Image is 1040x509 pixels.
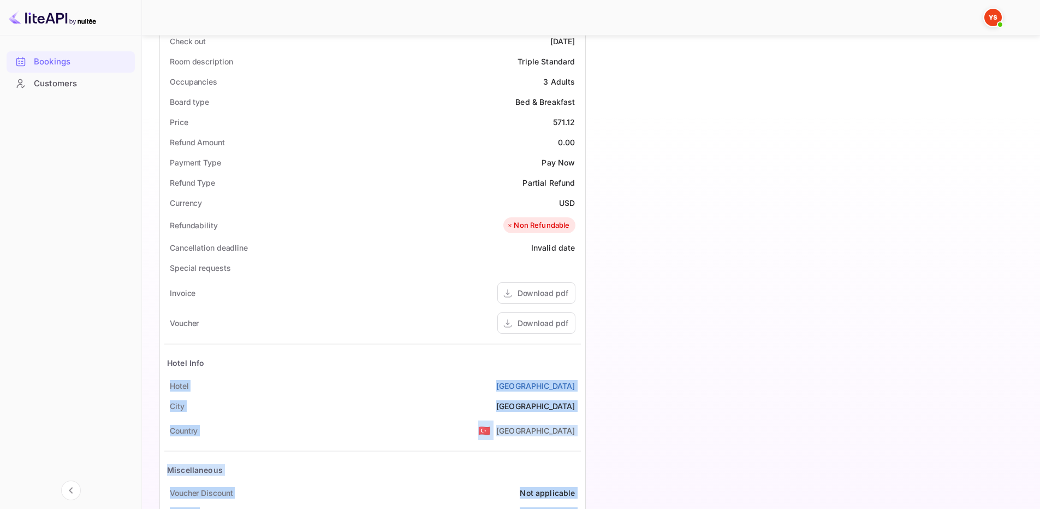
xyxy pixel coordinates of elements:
div: Price [170,116,188,128]
div: 571.12 [553,116,575,128]
div: Hotel [170,380,189,392]
div: [GEOGRAPHIC_DATA] [496,400,575,412]
div: Voucher [170,317,199,329]
div: Refundability [170,220,218,231]
div: Board type [170,96,209,108]
div: Check out [170,35,206,47]
button: Collapse navigation [61,481,81,500]
a: [GEOGRAPHIC_DATA] [496,380,575,392]
div: Payment Type [170,157,221,168]
a: Bookings [7,51,135,72]
img: LiteAPI logo [9,9,96,26]
div: Bookings [34,56,129,68]
div: 0.00 [558,137,575,148]
div: Invoice [170,287,195,299]
div: Customers [7,73,135,94]
a: Customers [7,73,135,93]
div: Triple Standard [518,56,575,67]
div: Special requests [170,262,230,274]
div: Partial Refund [522,177,575,188]
div: Country [170,425,198,436]
img: Yandex Support [984,9,1002,26]
div: Download pdf [518,317,568,329]
div: Miscellaneous [167,464,223,476]
div: Refund Amount [170,137,225,148]
div: Hotel Info [167,357,205,369]
div: Non Refundable [506,220,569,231]
div: USD [559,197,575,209]
div: Download pdf [518,287,568,299]
div: Bookings [7,51,135,73]
div: Bed & Breakfast [515,96,575,108]
div: City [170,400,185,412]
div: 3 Adults [543,76,575,87]
div: Voucher Discount [170,487,233,499]
div: Refund Type [170,177,215,188]
div: Currency [170,197,202,209]
div: Not applicable [520,487,575,499]
span: United States [478,421,491,440]
div: Room description [170,56,233,67]
div: [DATE] [550,35,575,47]
div: Cancellation deadline [170,242,248,253]
div: Invalid date [531,242,575,253]
div: Customers [34,78,129,90]
div: Pay Now [542,157,575,168]
div: Occupancies [170,76,217,87]
div: [GEOGRAPHIC_DATA] [496,425,575,436]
